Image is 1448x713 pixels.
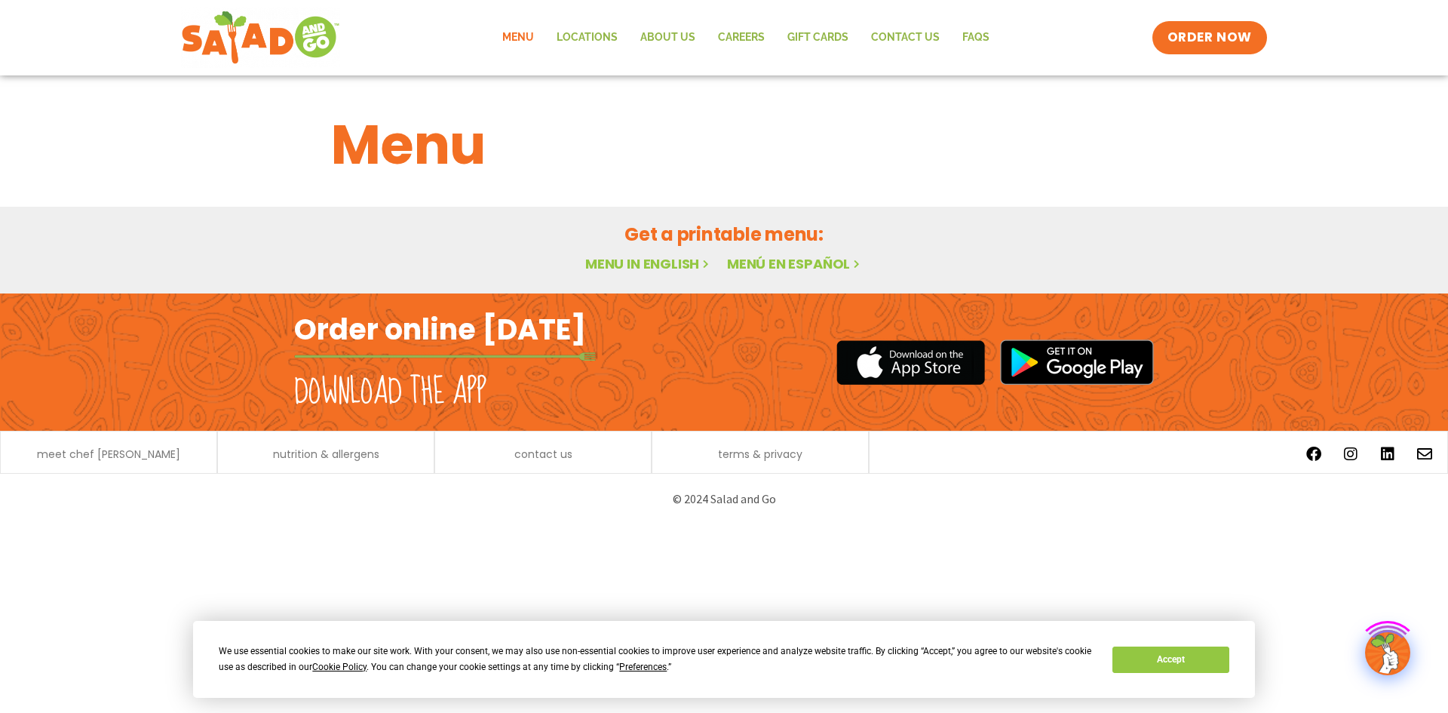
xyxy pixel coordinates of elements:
[331,221,1117,247] h2: Get a printable menu:
[294,311,586,348] h2: Order online [DATE]
[718,449,802,459] a: terms & privacy
[193,621,1255,698] div: Cookie Consent Prompt
[294,371,486,413] h2: Download the app
[302,489,1146,509] p: © 2024 Salad and Go
[219,644,1094,675] div: We use essential cookies to make our site work. With your consent, we may also use non-essential ...
[312,662,367,672] span: Cookie Policy
[294,352,596,361] img: fork
[585,254,712,273] a: Menu in English
[514,449,572,459] a: contact us
[1167,29,1252,47] span: ORDER NOW
[491,20,1001,55] nav: Menu
[181,8,340,68] img: new-SAG-logo-768×292
[491,20,545,55] a: Menu
[707,20,776,55] a: Careers
[776,20,860,55] a: GIFT CARDS
[951,20,1001,55] a: FAQs
[629,20,707,55] a: About Us
[331,104,1117,186] h1: Menu
[1152,21,1267,54] a: ORDER NOW
[545,20,629,55] a: Locations
[1000,340,1154,385] img: google_play
[836,338,985,387] img: appstore
[727,254,863,273] a: Menú en español
[619,662,667,672] span: Preferences
[273,449,379,459] a: nutrition & allergens
[1112,647,1229,673] button: Accept
[860,20,951,55] a: Contact Us
[37,449,180,459] a: meet chef [PERSON_NAME]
